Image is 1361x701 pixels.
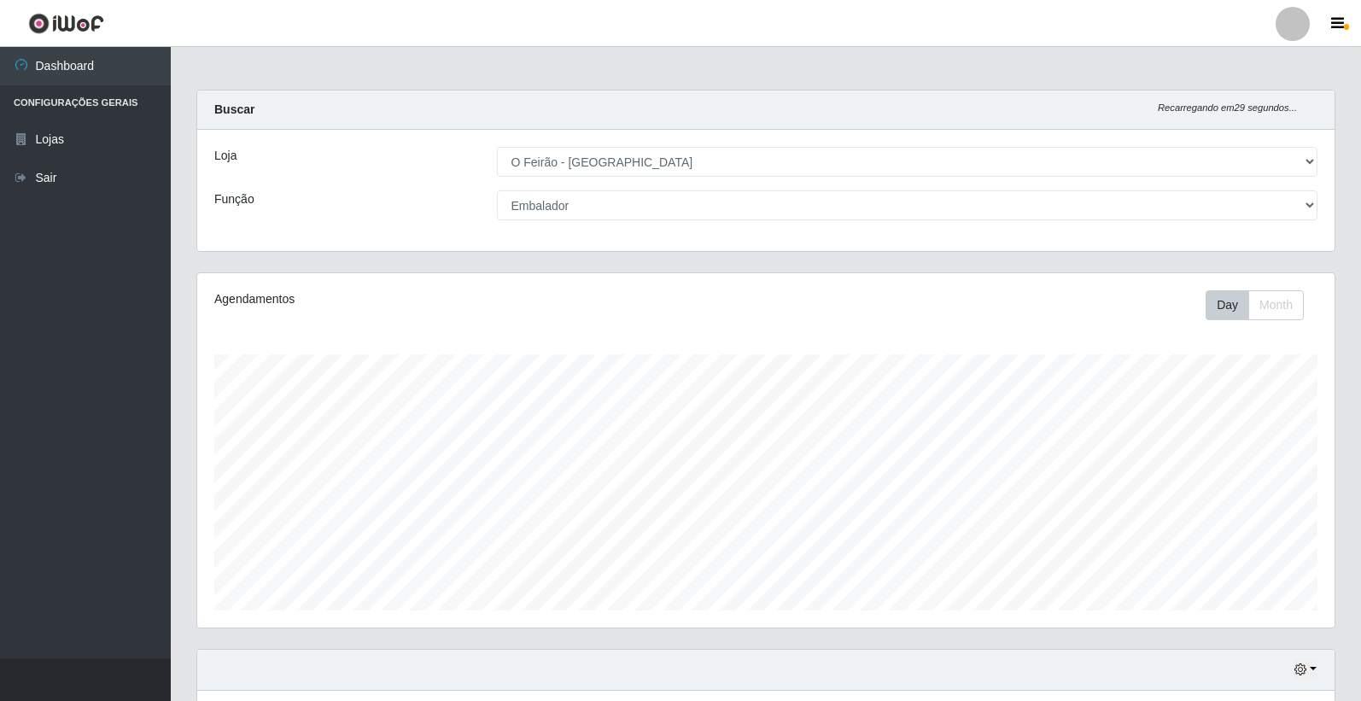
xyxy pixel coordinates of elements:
div: First group [1206,290,1304,320]
label: Função [214,190,254,208]
div: Agendamentos [214,290,659,308]
button: Month [1248,290,1304,320]
strong: Buscar [214,102,254,116]
div: Toolbar with button groups [1206,290,1317,320]
img: CoreUI Logo [28,13,104,34]
button: Day [1206,290,1249,320]
i: Recarregando em 29 segundos... [1158,102,1297,113]
label: Loja [214,147,237,165]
